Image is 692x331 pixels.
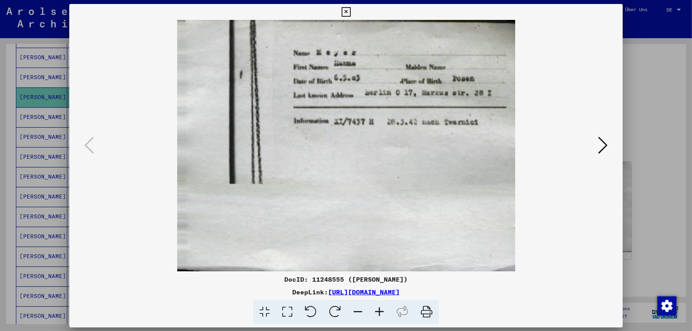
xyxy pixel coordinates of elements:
div: DocID: 11248555 ([PERSON_NAME]) [69,275,623,284]
img: Zustimmung ändern [657,296,676,315]
div: Zustimmung ändern [657,296,676,315]
a: [URL][DOMAIN_NAME] [328,288,400,296]
img: 001.jpg [96,20,596,271]
div: DeepLink: [69,287,623,297]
